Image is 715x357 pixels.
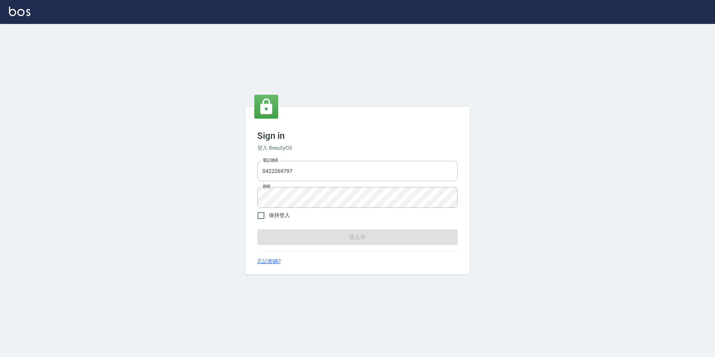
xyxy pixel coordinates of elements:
h6: 登入 BeautyOS [257,144,458,152]
a: 忘記密碼? [257,257,281,265]
span: 保持登入 [269,211,290,219]
label: 密碼 [263,184,270,189]
h3: Sign in [257,131,458,141]
img: Logo [9,7,30,16]
label: 電話號碼 [263,158,278,163]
